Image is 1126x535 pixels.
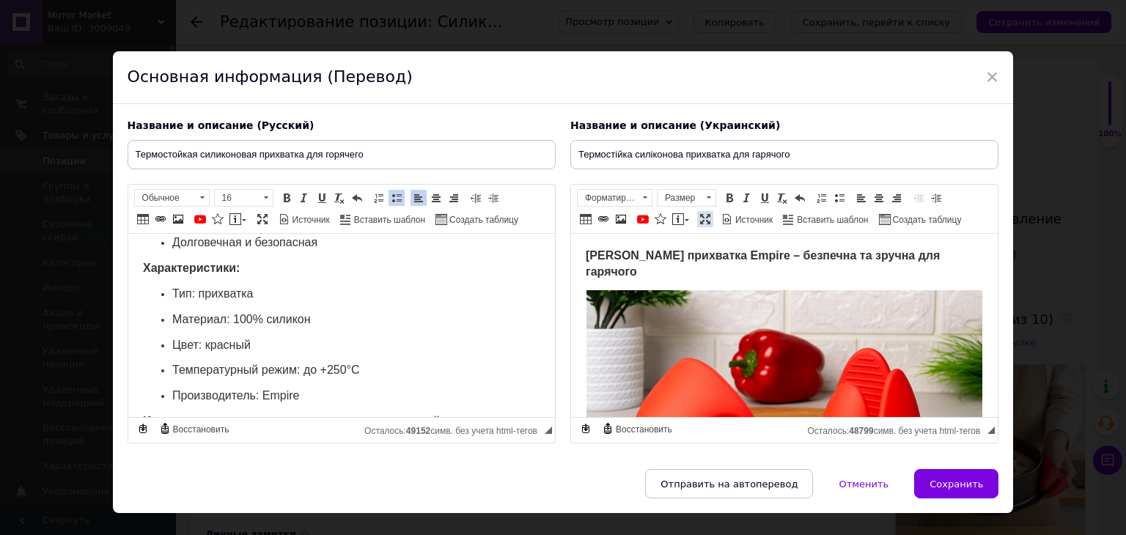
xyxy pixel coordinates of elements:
[352,214,425,226] span: Вставить шаблон
[545,427,552,434] span: Перетащите для изменения размера
[807,422,987,436] div: Подсчет символов
[910,190,927,206] a: Уменьшить отступ
[645,469,813,498] button: Отправить на автоперевод
[670,211,691,227] a: Вставить сообщение
[389,190,405,206] a: Вставить / удалить маркированный список
[447,214,518,226] span: Создать таблицу
[134,189,210,207] a: Обычное
[792,190,808,206] a: Отменить (Ctrl+Z)
[831,190,847,206] a: Вставить / удалить маркированный список
[15,15,369,44] strong: [PERSON_NAME] прихватка Empire – безпечна та зручна для гарячого
[930,479,983,490] span: Сохранить
[871,190,887,206] a: По центру
[15,15,420,28] strong: Силиконовая прихватка Empire – безопасная и удобная для горячего
[660,479,798,490] span: Отправить на автоперевод
[839,479,888,490] span: Отменить
[652,211,669,227] a: Вставить иконку
[135,421,151,437] a: Сделать резервную копию сейчас
[614,424,672,436] span: Восстановить
[795,214,868,226] span: Вставить шаблон
[128,119,314,131] span: Название и описание (Русский)
[733,214,773,226] span: Источник
[658,190,702,206] span: Размер
[135,190,195,206] span: Обычное
[254,211,271,227] a: Развернуть
[485,190,501,206] a: Увеличить отступ
[570,119,780,131] span: Название и описание (Украинский)
[276,211,332,227] a: Источник
[279,190,295,206] a: Полужирный (Ctrl+B)
[578,211,594,227] a: Таблица
[657,189,716,207] a: Размер
[113,51,1014,104] div: Основная информация (Перевод)
[371,190,387,206] a: Вставить / удалить нумерованный список
[849,426,873,436] span: 48799
[170,211,186,227] a: Изображение
[157,421,232,437] a: Восстановить
[888,190,905,206] a: По правому краю
[891,214,962,226] span: Создать таблицу
[571,234,998,417] iframe: Визуальный текстовый редактор, 6B64FF8B-C85D-4EFC-B72B-7AB8BA2E717C
[364,422,545,436] div: Подсчет символов
[721,190,737,206] a: Полужирный (Ctrl+B)
[215,190,259,206] span: 16
[338,211,427,227] a: Вставить шаблон
[411,190,427,206] a: По левому краю
[928,190,944,206] a: Увеличить отступ
[577,189,652,207] a: Форматирование
[600,421,674,437] a: Восстановить
[781,211,870,227] a: Вставить шаблон
[823,469,904,498] button: Отменить
[152,211,169,227] a: Вставить/Редактировать ссылку (Ctrl+L)
[697,211,713,227] a: Развернуть
[349,190,365,206] a: Отменить (Ctrl+Z)
[214,189,273,207] a: 16
[595,211,611,227] a: Вставить/Редактировать ссылку (Ctrl+L)
[433,211,520,227] a: Создать таблицу
[853,190,869,206] a: По левому краю
[578,421,594,437] a: Сделать резервную копию сейчас
[128,234,555,417] iframe: Визуальный текстовый редактор, 464D3E7F-A92F-46C9-8E66-9288636CEFBC
[468,190,484,206] a: Уменьшить отступ
[15,181,402,193] span: дома, дачи, кемпинга, в подарок хозяйке или кулинару.
[314,190,330,206] a: Подчеркнутый (Ctrl+U)
[446,190,462,206] a: По правому краю
[877,211,964,227] a: Создать таблицу
[757,190,773,206] a: Подчеркнутый (Ctrl+U)
[15,181,101,193] strong: Идеально для:
[296,190,312,206] a: Курсив (Ctrl+I)
[210,211,226,227] a: Вставить иконку
[135,211,151,227] a: Таблица
[719,211,775,227] a: Источник
[739,190,755,206] a: Курсив (Ctrl+I)
[914,469,998,498] button: Сохранить
[814,190,830,206] a: Вставить / удалить нумерованный список
[613,211,629,227] a: Изображение
[227,211,249,227] a: Вставить сообщение
[578,190,638,206] span: Форматирование
[171,424,229,436] span: Восстановить
[331,190,347,206] a: Убрать форматирование
[774,190,790,206] a: Убрать форматирование
[428,190,444,206] a: По центру
[986,64,999,89] span: ×
[987,427,995,434] span: Перетащите для изменения размера
[192,211,208,227] a: Добавить видео с YouTube
[635,211,651,227] a: Добавить видео с YouTube
[406,426,430,436] span: 49152
[290,214,330,226] span: Источник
